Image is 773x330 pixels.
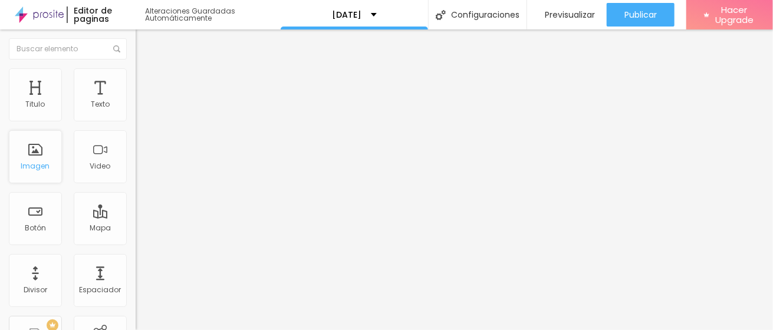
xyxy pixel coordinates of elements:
img: Icone [113,45,120,52]
button: Publicar [607,3,675,27]
div: Divisor [24,286,47,294]
img: Icone [436,10,446,20]
iframe: Editor [136,29,773,330]
div: Imagen [21,162,50,170]
span: Hacer Upgrade [714,5,755,25]
span: Previsualizar [545,10,595,19]
div: Video [90,162,111,170]
div: Editor de paginas [67,6,133,23]
input: Buscar elemento [9,38,127,60]
button: Previsualizar [527,3,607,27]
div: Alteraciones Guardadas Automáticamente [145,8,281,22]
div: Espaciador [80,286,121,294]
p: [DATE] [333,11,362,19]
div: Texto [91,100,110,108]
span: Publicar [624,10,657,19]
div: Titulo [26,100,45,108]
div: Mapa [90,224,111,232]
div: Botón [25,224,46,232]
